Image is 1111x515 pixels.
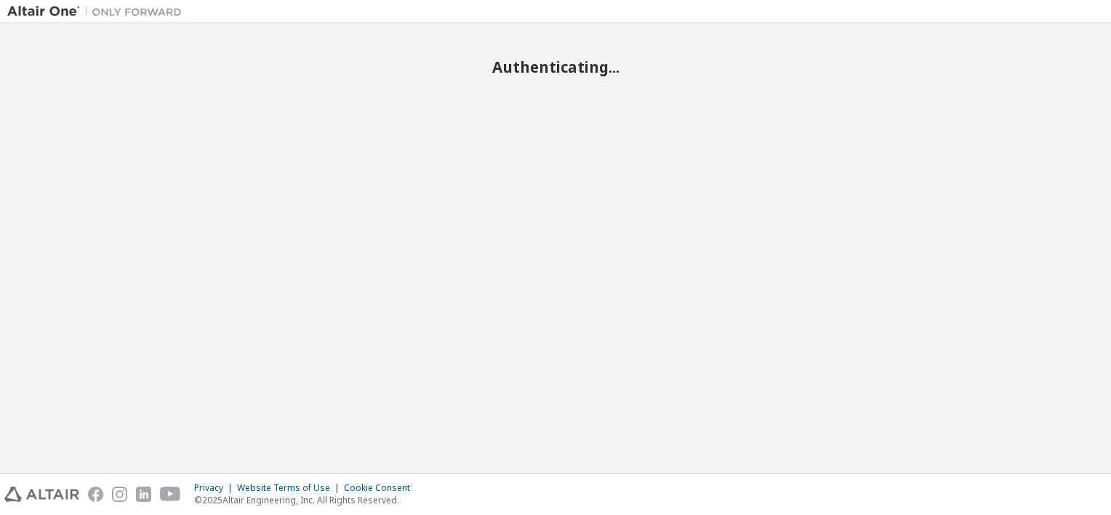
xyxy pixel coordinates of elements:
[88,487,103,502] img: facebook.svg
[7,4,189,19] img: Altair One
[160,487,181,502] img: youtube.svg
[194,482,237,494] div: Privacy
[344,482,419,494] div: Cookie Consent
[4,487,79,502] img: altair_logo.svg
[112,487,127,502] img: instagram.svg
[237,482,344,494] div: Website Terms of Use
[194,494,419,506] p: © 2025 Altair Engineering, Inc. All Rights Reserved.
[7,57,1104,76] h2: Authenticating...
[136,487,151,502] img: linkedin.svg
